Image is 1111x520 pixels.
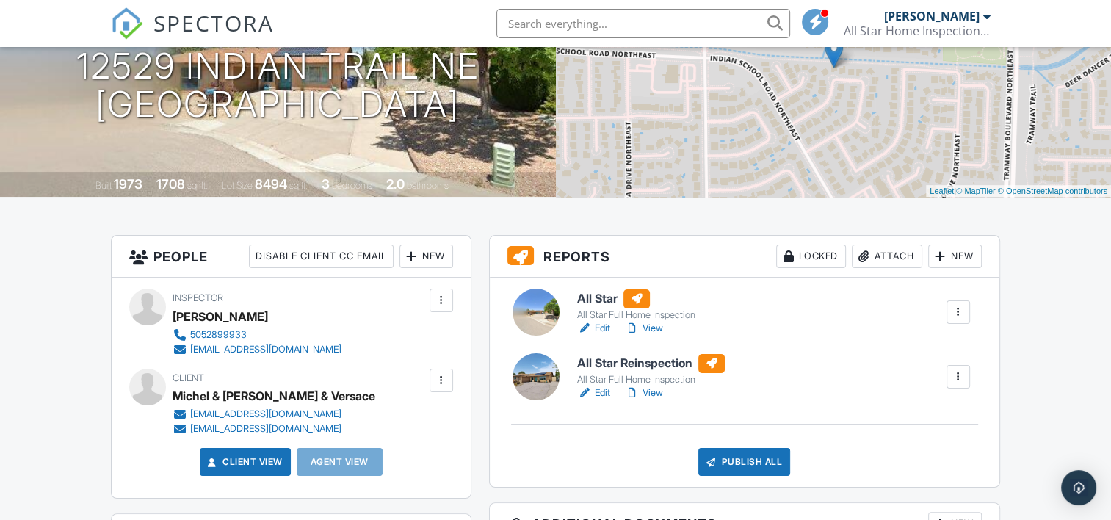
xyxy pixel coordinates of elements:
[926,185,1111,198] div: |
[173,407,363,422] a: [EMAIL_ADDRESS][DOMAIN_NAME]
[255,176,287,192] div: 8494
[190,344,341,355] div: [EMAIL_ADDRESS][DOMAIN_NAME]
[577,321,610,336] a: Edit
[173,422,363,436] a: [EMAIL_ADDRESS][DOMAIN_NAME]
[95,180,112,191] span: Built
[190,329,247,341] div: 5052899933
[577,289,695,322] a: All Star All Star Full Home Inspection
[111,7,143,40] img: The Best Home Inspection Software - Spectora
[114,176,142,192] div: 1973
[322,176,330,192] div: 3
[173,292,223,303] span: Inspector
[625,321,663,336] a: View
[190,408,341,420] div: [EMAIL_ADDRESS][DOMAIN_NAME]
[490,236,999,278] h3: Reports
[998,187,1107,195] a: © OpenStreetMap contributors
[577,354,725,386] a: All Star Reinspection All Star Full Home Inspection
[111,20,274,51] a: SPECTORA
[577,289,695,308] h6: All Star
[698,448,790,476] div: Publish All
[112,236,470,278] h3: People
[173,385,375,407] div: Michel & [PERSON_NAME] & Versace
[173,372,204,383] span: Client
[190,423,341,435] div: [EMAIL_ADDRESS][DOMAIN_NAME]
[1061,470,1096,505] div: Open Intercom Messenger
[205,455,283,469] a: Client View
[249,245,394,268] div: Disable Client CC Email
[153,7,274,38] span: SPECTORA
[222,180,253,191] span: Lot Size
[928,245,982,268] div: New
[289,180,308,191] span: sq.ft.
[332,180,372,191] span: bedrooms
[386,176,405,192] div: 2.0
[577,374,725,386] div: All Star Full Home Inspection
[173,342,341,357] a: [EMAIL_ADDRESS][DOMAIN_NAME]
[625,386,663,400] a: View
[496,9,790,38] input: Search everything...
[844,24,991,38] div: All Star Home Inspections, LLC
[930,187,954,195] a: Leaflet
[956,187,996,195] a: © MapTiler
[407,180,449,191] span: bathrooms
[884,9,980,24] div: [PERSON_NAME]
[577,309,695,321] div: All Star Full Home Inspection
[156,176,185,192] div: 1708
[173,306,268,328] div: [PERSON_NAME]
[776,245,846,268] div: Locked
[577,386,610,400] a: Edit
[173,328,341,342] a: 5052899933
[76,47,479,125] h1: 12529 Indian Trail NE [GEOGRAPHIC_DATA]
[577,354,725,373] h6: All Star Reinspection
[399,245,453,268] div: New
[852,245,922,268] div: Attach
[187,180,208,191] span: sq. ft.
